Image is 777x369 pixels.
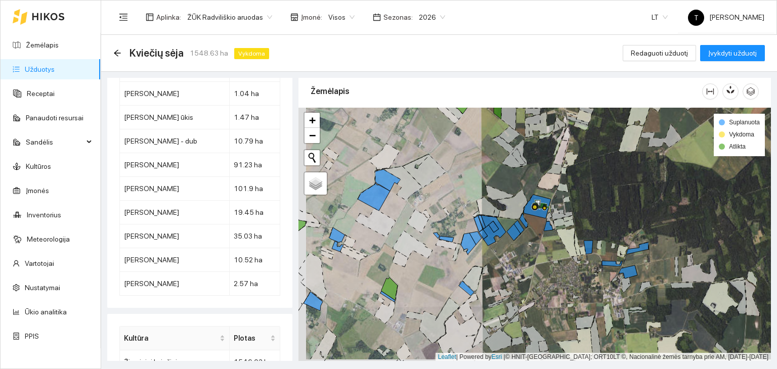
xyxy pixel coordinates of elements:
td: [PERSON_NAME] [120,272,230,296]
th: this column's title is Kultūra,this column is sortable [120,327,230,350]
td: 91.23 ha [230,153,280,177]
span: − [309,129,316,142]
div: Žemėlapis [311,77,702,106]
span: | [504,353,505,360]
span: calendar [373,13,381,21]
span: Kultūra [124,333,218,344]
td: 101.9 ha [230,177,280,201]
td: [PERSON_NAME] [120,177,230,201]
span: LT [652,10,668,25]
td: 1.04 ha [230,82,280,106]
a: Meteorologija [27,235,70,243]
a: PPIS [25,332,39,340]
button: column-width [702,83,718,100]
a: Užduotys [25,65,55,73]
a: Redaguoti užduotį [623,49,696,57]
span: Atlikta [729,143,746,150]
a: Įmonės [26,187,49,195]
span: T [694,10,699,26]
span: 2026 [419,10,445,25]
span: Redaguoti užduotį [631,48,688,59]
a: Leaflet [438,353,456,360]
a: Esri [492,353,502,360]
div: | Powered by © HNIT-[GEOGRAPHIC_DATA]; ORT10LT ©, Nacionalinė žemės tarnyba prie AM, [DATE]-[DATE] [436,353,771,361]
span: Plotas [234,333,268,344]
span: menu-fold [119,13,128,22]
a: Ūkio analitika [25,308,67,316]
a: Panaudoti resursai [26,114,83,122]
td: [PERSON_NAME] ūkis [120,106,230,129]
button: Redaguoti užduotį [623,45,696,61]
span: Suplanuota [729,119,760,126]
a: Nustatymai [25,284,60,292]
a: Zoom in [305,113,320,128]
td: 10.52 ha [230,248,280,272]
span: ŽŪK Radviliškio aruodas [187,10,272,25]
td: 19.45 ha [230,201,280,224]
span: Visos [328,10,355,25]
span: shop [290,13,298,21]
a: Zoom out [305,128,320,143]
a: Layers [305,172,327,195]
td: [PERSON_NAME] [120,201,230,224]
span: Aplinka : [156,12,181,23]
span: + [309,114,316,126]
td: [PERSON_NAME] [120,224,230,248]
td: [PERSON_NAME] - dub [120,129,230,153]
a: Inventorius [27,211,61,219]
span: 1548.63 ha [190,48,228,59]
td: 10.79 ha [230,129,280,153]
span: Sandėlis [26,132,83,152]
td: [PERSON_NAME] [120,82,230,106]
div: Atgal [113,49,121,58]
span: Vykdoma [729,131,754,138]
td: [PERSON_NAME] [120,153,230,177]
button: Initiate a new search [305,150,320,165]
span: [PERSON_NAME] [688,13,764,21]
button: menu-fold [113,7,134,27]
a: Receptai [27,89,55,98]
span: Įmonė : [301,12,322,23]
span: Kviečių sėja [129,45,184,61]
td: 2.57 ha [230,272,280,296]
span: arrow-left [113,49,121,57]
td: 1.47 ha [230,106,280,129]
td: 35.03 ha [230,224,280,248]
span: Įvykdyti užduotį [708,48,757,59]
span: Sezonas : [383,12,413,23]
span: Vykdoma [234,48,269,59]
button: Įvykdyti užduotį [700,45,765,61]
span: layout [146,13,154,21]
th: this column's title is Plotas,this column is sortable [230,327,280,350]
span: column-width [703,87,718,96]
td: [PERSON_NAME] [120,248,230,272]
a: Žemėlapis [26,41,59,49]
a: Vartotojai [25,259,54,267]
a: Kultūros [26,162,51,170]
